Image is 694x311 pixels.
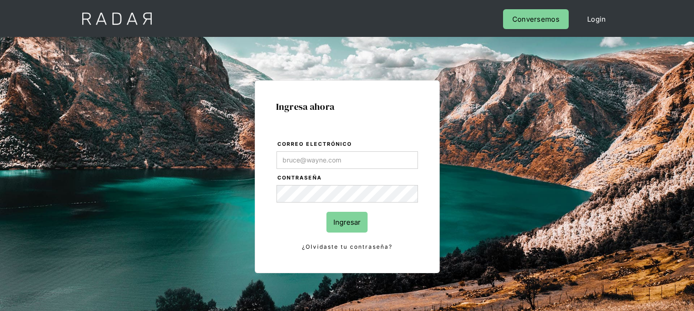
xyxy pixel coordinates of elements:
[578,9,615,29] a: Login
[326,212,368,233] input: Ingresar
[276,242,418,252] a: ¿Olvidaste tu contraseña?
[276,139,418,252] form: Login Form
[503,9,569,29] a: Conversemos
[277,140,418,149] label: Correo electrónico
[276,102,418,112] h1: Ingresa ahora
[277,173,418,183] label: Contraseña
[276,151,418,169] input: bruce@wayne.com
